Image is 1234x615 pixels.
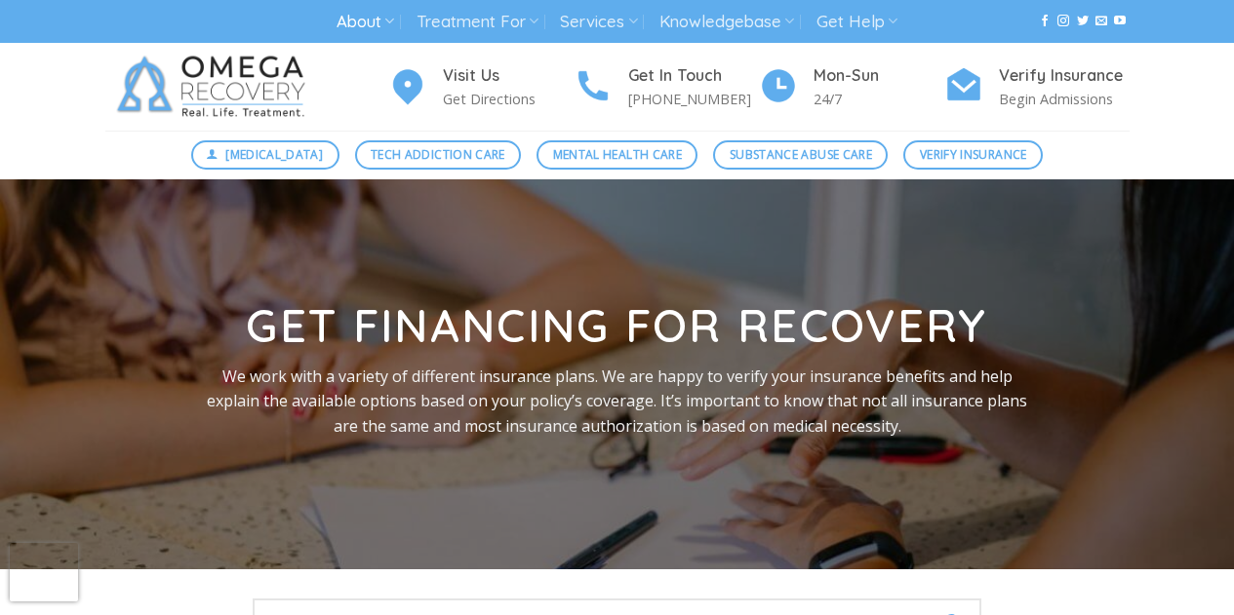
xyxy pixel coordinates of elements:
[1039,15,1051,28] a: Follow on Facebook
[713,140,888,170] a: Substance Abuse Care
[814,88,944,110] p: 24/7
[816,4,897,40] a: Get Help
[388,63,574,111] a: Visit Us Get Directions
[246,297,987,354] strong: Get Financing for Recovery
[628,63,759,89] h4: Get In Touch
[191,140,339,170] a: [MEDICAL_DATA]
[225,145,323,164] span: [MEDICAL_DATA]
[628,88,759,110] p: [PHONE_NUMBER]
[196,364,1039,439] p: We work with a variety of different insurance plans. We are happy to verify your insurance benefi...
[553,145,682,164] span: Mental Health Care
[999,88,1130,110] p: Begin Admissions
[443,88,574,110] p: Get Directions
[10,543,78,601] iframe: reCAPTCHA
[443,63,574,89] h4: Visit Us
[814,63,944,89] h4: Mon-Sun
[999,63,1130,89] h4: Verify Insurance
[730,145,872,164] span: Substance Abuse Care
[1095,15,1107,28] a: Send us an email
[560,4,637,40] a: Services
[417,4,538,40] a: Treatment For
[1114,15,1126,28] a: Follow on YouTube
[920,145,1027,164] span: Verify Insurance
[355,140,522,170] a: Tech Addiction Care
[659,4,794,40] a: Knowledgebase
[1057,15,1069,28] a: Follow on Instagram
[944,63,1130,111] a: Verify Insurance Begin Admissions
[1077,15,1089,28] a: Follow on Twitter
[903,140,1043,170] a: Verify Insurance
[105,43,325,131] img: Omega Recovery
[574,63,759,111] a: Get In Touch [PHONE_NUMBER]
[371,145,505,164] span: Tech Addiction Care
[337,4,394,40] a: About
[537,140,697,170] a: Mental Health Care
